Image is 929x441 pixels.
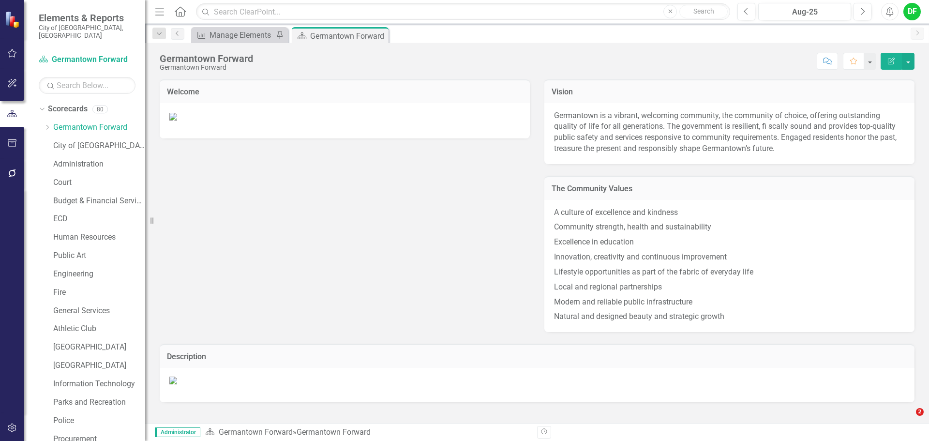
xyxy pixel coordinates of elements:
[554,309,905,322] p: Natural and designed beauty and strategic growth
[53,122,145,133] a: Germantown Forward
[39,24,135,40] small: City of [GEOGRAPHIC_DATA], [GEOGRAPHIC_DATA]
[53,213,145,225] a: ECD
[5,11,22,28] img: ClearPoint Strategy
[554,265,905,280] p: Lifestyle opportunities as part of the fabric of everyday life
[205,427,530,438] div: »
[554,295,905,310] p: Modern and reliable public infrastructure
[194,29,273,41] a: Manage Elements
[48,104,88,115] a: Scorecards
[554,220,905,235] p: Community strength, health and sustainability
[53,323,145,335] a: Athletic Club
[758,3,851,20] button: Aug-25
[167,352,907,361] h3: Description
[53,305,145,317] a: General Services
[896,408,919,431] iframe: Intercom live chat
[160,64,253,71] div: Germantown Forward
[53,415,145,426] a: Police
[39,77,135,94] input: Search Below...
[53,379,145,390] a: Information Technology
[554,235,905,250] p: Excellence in education
[552,184,907,193] h3: The Community Values
[53,360,145,371] a: [GEOGRAPHIC_DATA]
[53,269,145,280] a: Engineering
[210,29,273,41] div: Manage Elements
[53,342,145,353] a: [GEOGRAPHIC_DATA]
[53,159,145,170] a: Administration
[693,7,714,15] span: Search
[39,54,135,65] a: Germantown Forward
[552,88,907,96] h3: Vision
[554,207,905,220] p: A culture of excellence and kindness
[196,3,730,20] input: Search ClearPoint...
[39,12,135,24] span: Elements & Reports
[219,427,293,437] a: Germantown Forward
[53,250,145,261] a: Public Art
[554,110,905,154] p: Germantown is a vibrant, welcoming community, the community of choice, offering outstanding quali...
[160,53,253,64] div: Germantown Forward
[903,3,921,20] button: DF
[297,427,371,437] div: Germantown Forward
[679,5,728,18] button: Search
[53,232,145,243] a: Human Resources
[554,280,905,295] p: Local and regional partnerships
[53,177,145,188] a: Court
[916,408,924,416] span: 2
[53,287,145,298] a: Fire
[92,105,108,113] div: 80
[169,113,177,121] img: 198-077_GermantownForward2035_Layout_rev2%20(4)_Page_01%20v2.jpg
[53,140,145,152] a: City of [GEOGRAPHIC_DATA]
[762,6,848,18] div: Aug-25
[554,250,905,265] p: Innovation, creativity and continuous improvement
[53,196,145,207] a: Budget & Financial Services
[167,88,523,96] h3: Welcome
[310,30,386,42] div: Germantown Forward
[53,397,145,408] a: Parks and Recreation
[155,427,200,437] span: Administrator
[169,377,177,384] img: 198-077_GermantownForward2035_Layout_rev2%20(4)_Page_07.jpg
